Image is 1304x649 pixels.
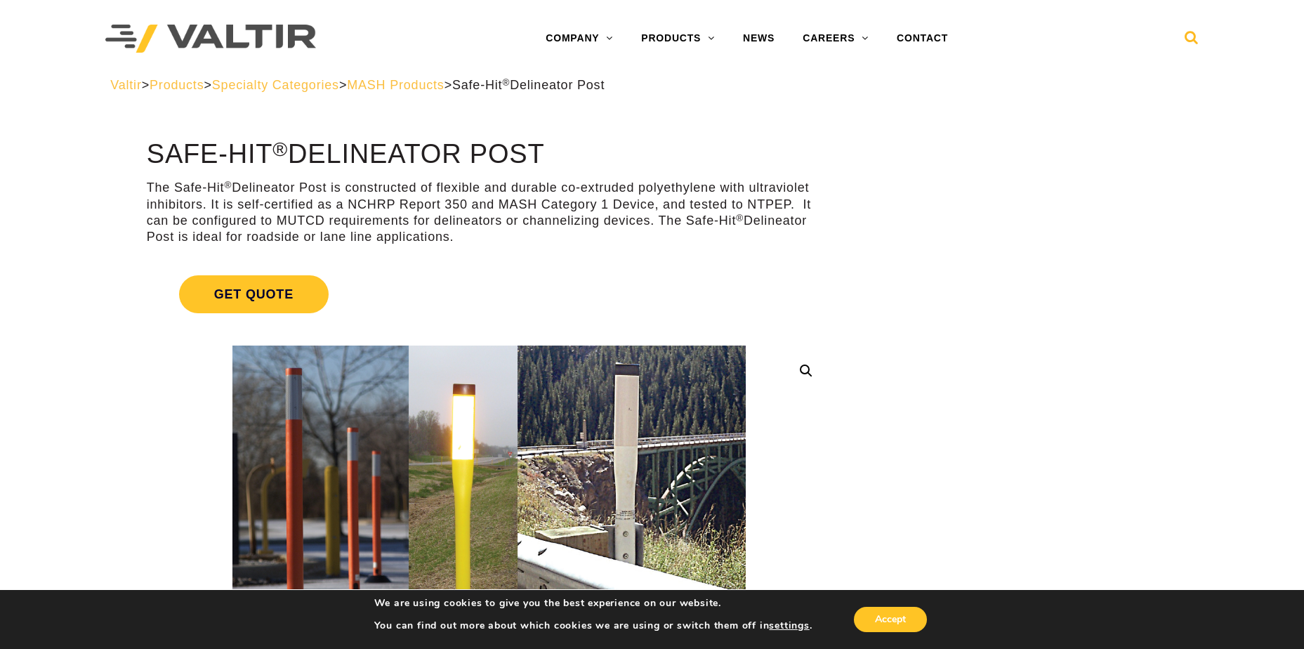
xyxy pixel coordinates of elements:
[374,619,812,632] p: You can find out more about which cookies we are using or switch them off in .
[627,25,729,53] a: PRODUCTS
[212,78,339,92] a: Specialty Categories
[374,597,812,610] p: We are using cookies to give you the best experience on our website.
[147,140,831,169] h1: Safe-Hit Delineator Post
[179,275,329,313] span: Get Quote
[532,25,627,53] a: COMPANY
[110,78,141,92] a: Valtir
[150,78,204,92] a: Products
[854,607,927,632] button: Accept
[147,258,831,330] a: Get Quote
[789,25,883,53] a: CAREERS
[110,77,1194,93] div: > > > >
[347,78,444,92] a: MASH Products
[105,25,316,53] img: Valtir
[729,25,789,53] a: NEWS
[452,78,605,92] span: Safe-Hit Delineator Post
[883,25,962,53] a: CONTACT
[147,180,831,246] p: The Safe-Hit Delineator Post is constructed of flexible and durable co-extruded polyethylene with...
[224,180,232,190] sup: ®
[272,138,288,160] sup: ®
[502,77,510,88] sup: ®
[736,213,744,223] sup: ®
[769,619,809,632] button: settings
